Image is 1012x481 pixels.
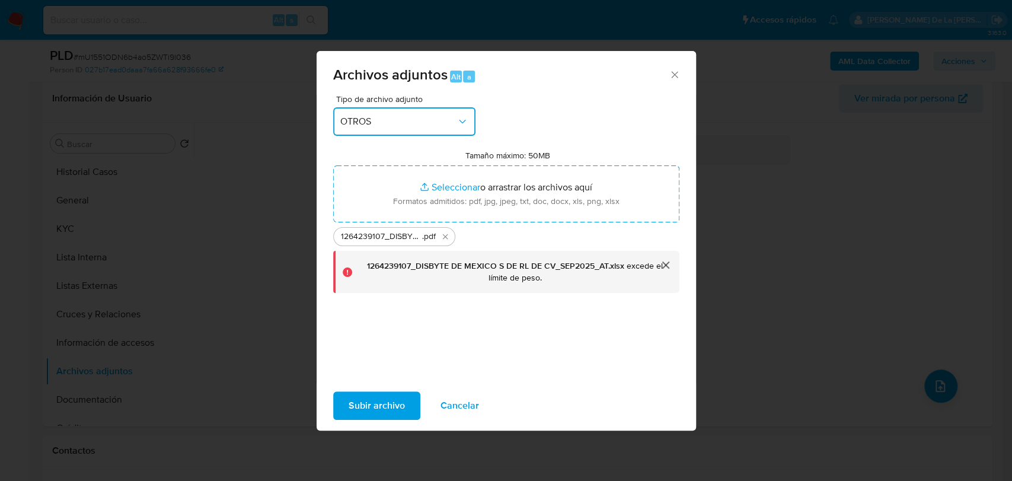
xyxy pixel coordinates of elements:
[336,95,478,103] span: Tipo de archivo adjunto
[465,150,550,161] label: Tamaño máximo: 50MB
[333,222,679,246] ul: Archivos seleccionados
[340,116,456,128] span: OTROS
[440,393,479,419] span: Cancelar
[425,391,494,420] button: Cancelar
[341,231,422,243] span: 1264239107_DISBYTE DE MEXICO S DE RL DE CV_SEP2025
[438,230,452,244] button: Eliminar 1264239107_DISBYTE DE MEXICO S DE RL DE CV_SEP2025.pdf
[488,260,662,283] span: excede el límite de peso.
[333,107,475,136] button: OTROS
[349,393,405,419] span: Subir archivo
[651,251,679,279] button: cerrar
[422,231,436,243] span: .pdf
[467,71,471,82] span: a
[451,71,461,82] span: Alt
[333,64,448,85] span: Archivos adjuntos
[333,391,420,420] button: Subir archivo
[367,260,626,272] span: 1264239107_DISBYTE DE MEXICO S DE RL DE CV_SEP2025_AT.xlsx
[669,69,679,79] button: Cerrar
